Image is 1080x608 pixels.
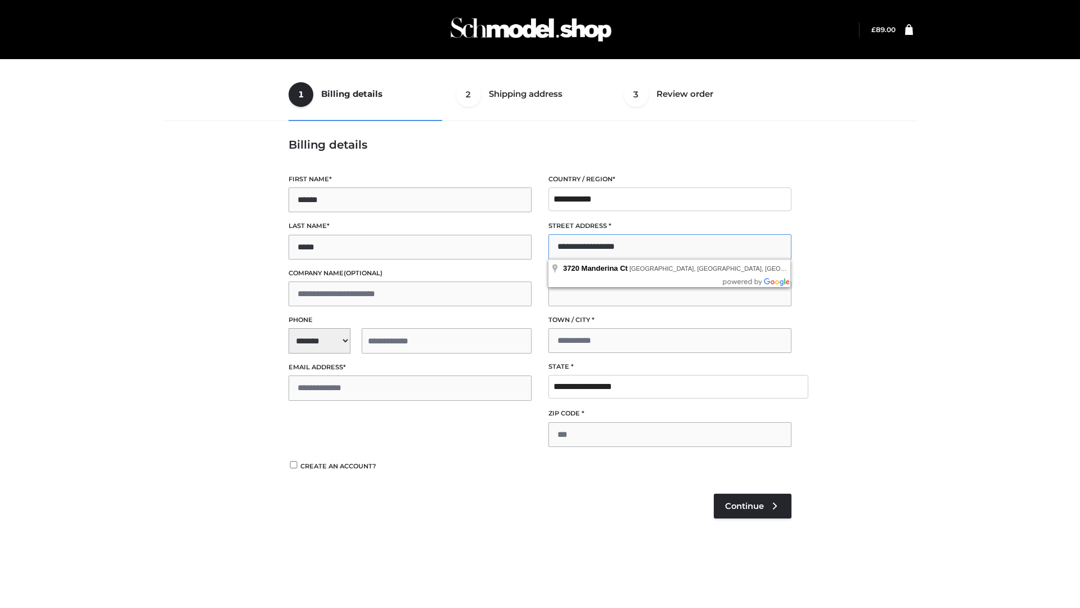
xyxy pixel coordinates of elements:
label: Phone [289,315,532,325]
input: Create an account? [289,461,299,468]
label: Country / Region [548,174,791,185]
label: Street address [548,221,791,231]
a: £89.00 [871,25,895,34]
h3: Billing details [289,138,791,151]
label: ZIP Code [548,408,791,419]
span: 3720 [563,264,579,272]
label: Email address [289,362,532,373]
label: Last name [289,221,532,231]
label: Town / City [548,315,791,325]
label: State [548,361,791,372]
a: Continue [714,494,791,518]
span: £ [871,25,876,34]
span: Continue [725,501,764,511]
span: Create an account? [300,462,376,470]
img: Schmodel Admin 964 [447,7,615,52]
label: Company name [289,268,532,279]
span: [GEOGRAPHIC_DATA], [GEOGRAPHIC_DATA], [GEOGRAPHIC_DATA] [629,265,830,272]
label: First name [289,174,532,185]
span: (optional) [344,269,382,277]
span: Manderina Ct [582,264,628,272]
bdi: 89.00 [871,25,895,34]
